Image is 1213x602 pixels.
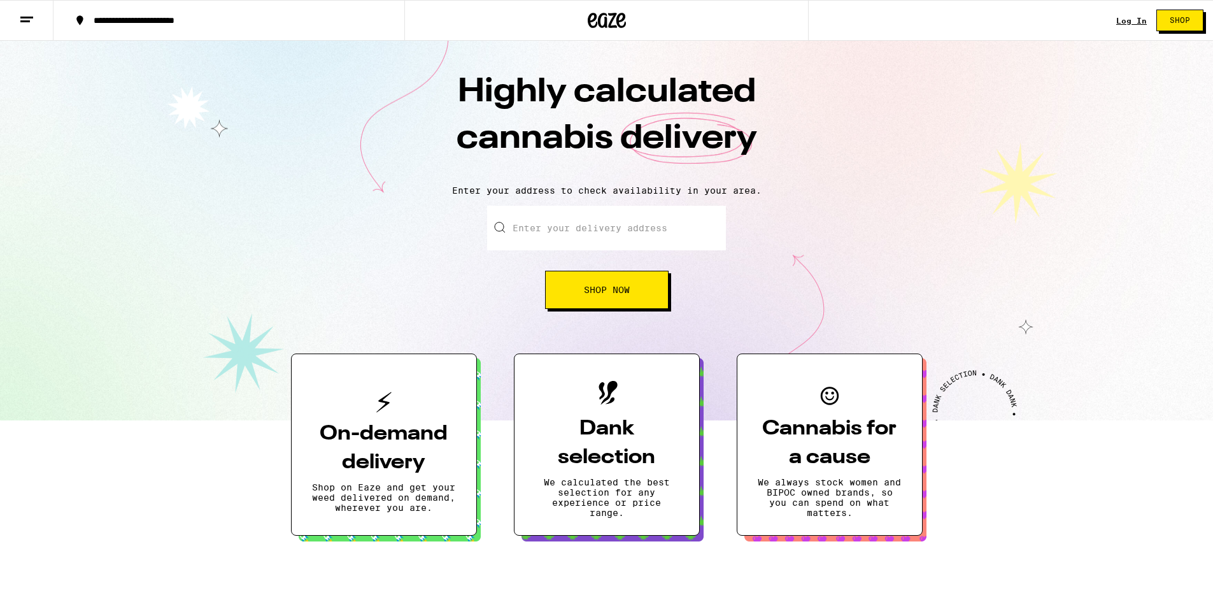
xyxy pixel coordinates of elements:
[1170,17,1190,24] span: Shop
[1147,10,1213,31] a: Shop
[291,354,477,536] button: On-demand deliveryShop on Eaze and get your weed delivered on demand, wherever you are.
[584,285,630,294] span: Shop Now
[1116,17,1147,25] a: Log In
[1156,10,1203,31] button: Shop
[312,420,456,477] h3: On-demand delivery
[758,415,902,472] h3: Cannabis for a cause
[312,482,456,513] p: Shop on Eaze and get your weed delivered on demand, wherever you are.
[758,477,902,518] p: We always stock women and BIPOC owned brands, so you can spend on what matters.
[487,206,726,250] input: Enter your delivery address
[514,354,700,536] button: Dank selectionWe calculated the best selection for any experience or price range.
[535,415,679,472] h3: Dank selection
[545,271,669,309] button: Shop Now
[384,69,830,175] h1: Highly calculated cannabis delivery
[13,185,1200,196] p: Enter your address to check availability in your area.
[535,477,679,518] p: We calculated the best selection for any experience or price range.
[737,354,923,536] button: Cannabis for a causeWe always stock women and BIPOC owned brands, so you can spend on what matters.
